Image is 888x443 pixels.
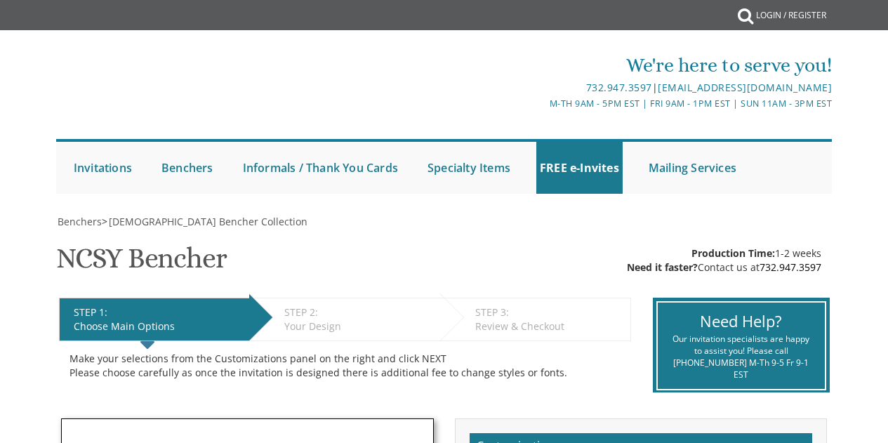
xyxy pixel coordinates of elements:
[645,142,740,194] a: Mailing Services
[315,96,832,111] div: M-Th 9am - 5pm EST | Fri 9am - 1pm EST | Sun 11am - 3pm EST
[284,319,433,333] div: Your Design
[158,142,217,194] a: Benchers
[536,142,623,194] a: FREE e-Invites
[691,246,775,260] span: Production Time:
[56,243,227,284] h1: NCSY Bencher
[239,142,402,194] a: Informals / Thank You Cards
[760,260,821,274] a: 732.947.3597
[475,305,623,319] div: STEP 3:
[109,215,307,228] span: [DEMOGRAPHIC_DATA] Bencher Collection
[586,81,652,94] a: 732.947.3597
[69,352,621,380] div: Make your selections from the Customizations panel on the right and click NEXT Please choose care...
[315,79,832,96] div: |
[627,260,698,274] span: Need it faster?
[424,142,514,194] a: Specialty Items
[74,305,243,319] div: STEP 1:
[627,246,821,275] div: 1-2 weeks Contact us at
[58,215,102,228] span: Benchers
[315,51,832,79] div: We're here to serve you!
[475,319,623,333] div: Review & Checkout
[74,319,243,333] div: Choose Main Options
[668,333,814,381] div: Our invitation specialists are happy to assist you! Please call [PHONE_NUMBER] M-Th 9-5 Fr 9-1 EST
[102,215,307,228] span: >
[107,215,307,228] a: [DEMOGRAPHIC_DATA] Bencher Collection
[284,305,433,319] div: STEP 2:
[70,142,135,194] a: Invitations
[668,310,814,332] div: Need Help?
[56,215,102,228] a: Benchers
[658,81,832,94] a: [EMAIL_ADDRESS][DOMAIN_NAME]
